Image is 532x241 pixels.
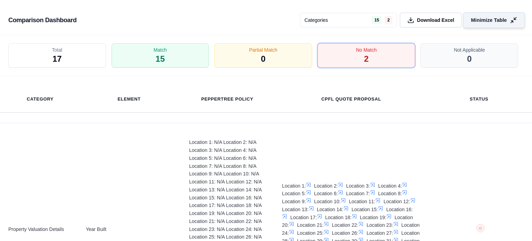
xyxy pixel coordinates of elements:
span: Match [153,46,167,53]
th: Peppertree Policy [193,92,261,107]
span: Year Built [86,225,172,233]
th: Element [109,92,149,107]
span: Not Applicable [454,46,485,53]
span: No Match [356,46,377,53]
span: 0 [261,53,265,64]
th: Status [461,92,497,107]
span: 0 [467,53,472,64]
th: CPFL Quote Proposal [313,92,389,107]
span: 15 [156,53,165,64]
span: Partial Match [249,46,277,53]
button: ○ [476,224,485,235]
span: 2 [364,53,369,64]
span: ○ [479,225,482,231]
